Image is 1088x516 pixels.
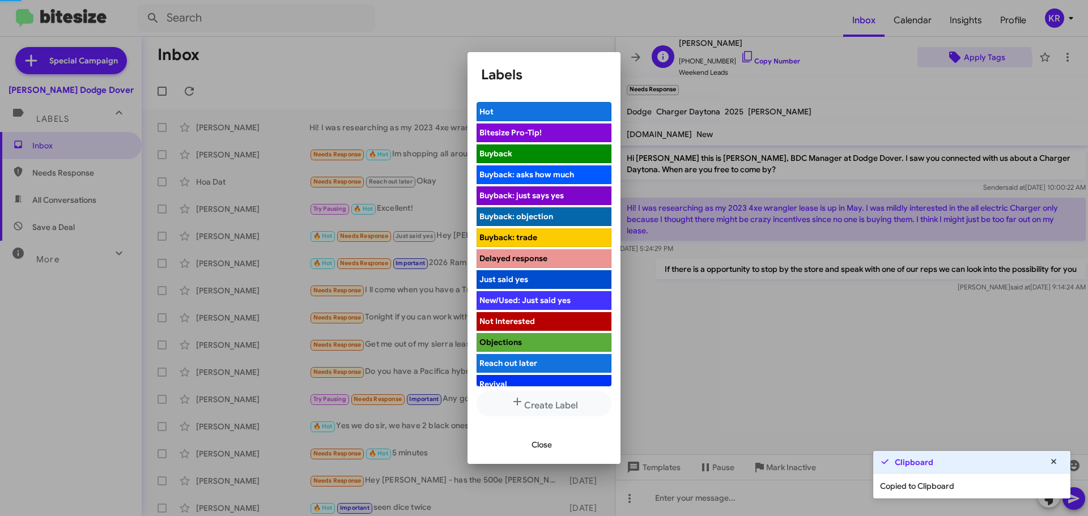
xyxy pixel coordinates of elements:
[479,379,507,389] span: Revival
[895,457,933,468] strong: Clipboard
[522,434,561,455] button: Close
[479,316,535,326] span: Not Interested
[479,190,564,201] span: Buyback: just says yes
[479,211,553,221] span: Buyback: objection
[532,434,552,455] span: Close
[481,66,607,84] h1: Labels
[479,358,537,368] span: Reach out later
[479,232,537,242] span: Buyback: trade
[479,337,522,347] span: Objections
[873,474,1070,498] div: Copied to Clipboard
[479,106,494,117] span: Hot
[479,274,528,284] span: Just said yes
[479,169,574,180] span: Buyback: asks how much
[477,391,611,416] button: Create Label
[479,295,571,305] span: New/Used: Just said yes
[479,253,547,263] span: Delayed response
[479,127,542,138] span: Bitesize Pro-Tip!
[479,148,512,159] span: Buyback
